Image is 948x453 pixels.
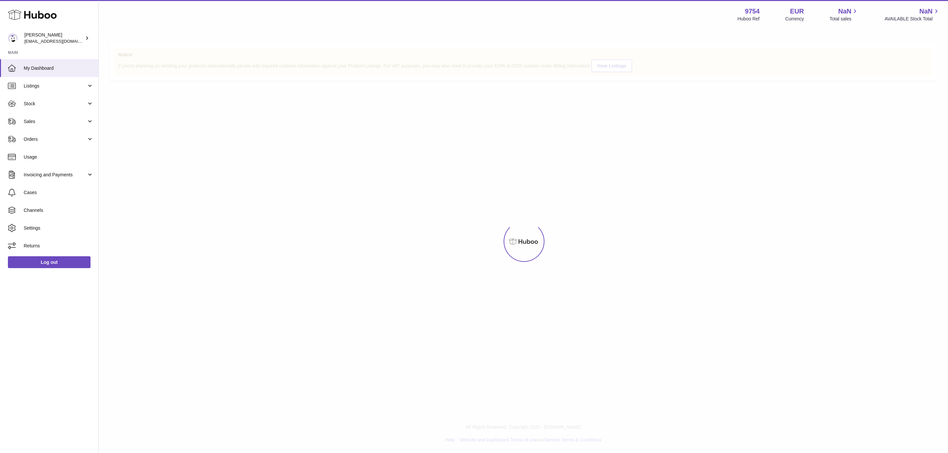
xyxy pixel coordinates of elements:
[8,33,18,43] img: info@fieldsluxury.london
[24,83,87,89] span: Listings
[884,16,940,22] span: AVAILABLE Stock Total
[24,136,87,142] span: Orders
[24,65,93,71] span: My Dashboard
[919,7,933,16] span: NaN
[884,7,940,22] a: NaN AVAILABLE Stock Total
[790,7,804,16] strong: EUR
[24,101,87,107] span: Stock
[24,189,93,196] span: Cases
[8,256,91,268] a: Log out
[24,154,93,160] span: Usage
[24,243,93,249] span: Returns
[829,16,859,22] span: Total sales
[745,7,760,16] strong: 9754
[24,225,93,231] span: Settings
[24,38,97,44] span: [EMAIL_ADDRESS][DOMAIN_NAME]
[829,7,859,22] a: NaN Total sales
[24,32,84,44] div: [PERSON_NAME]
[24,172,87,178] span: Invoicing and Payments
[738,16,760,22] div: Huboo Ref
[24,118,87,125] span: Sales
[785,16,804,22] div: Currency
[838,7,851,16] span: NaN
[24,207,93,214] span: Channels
